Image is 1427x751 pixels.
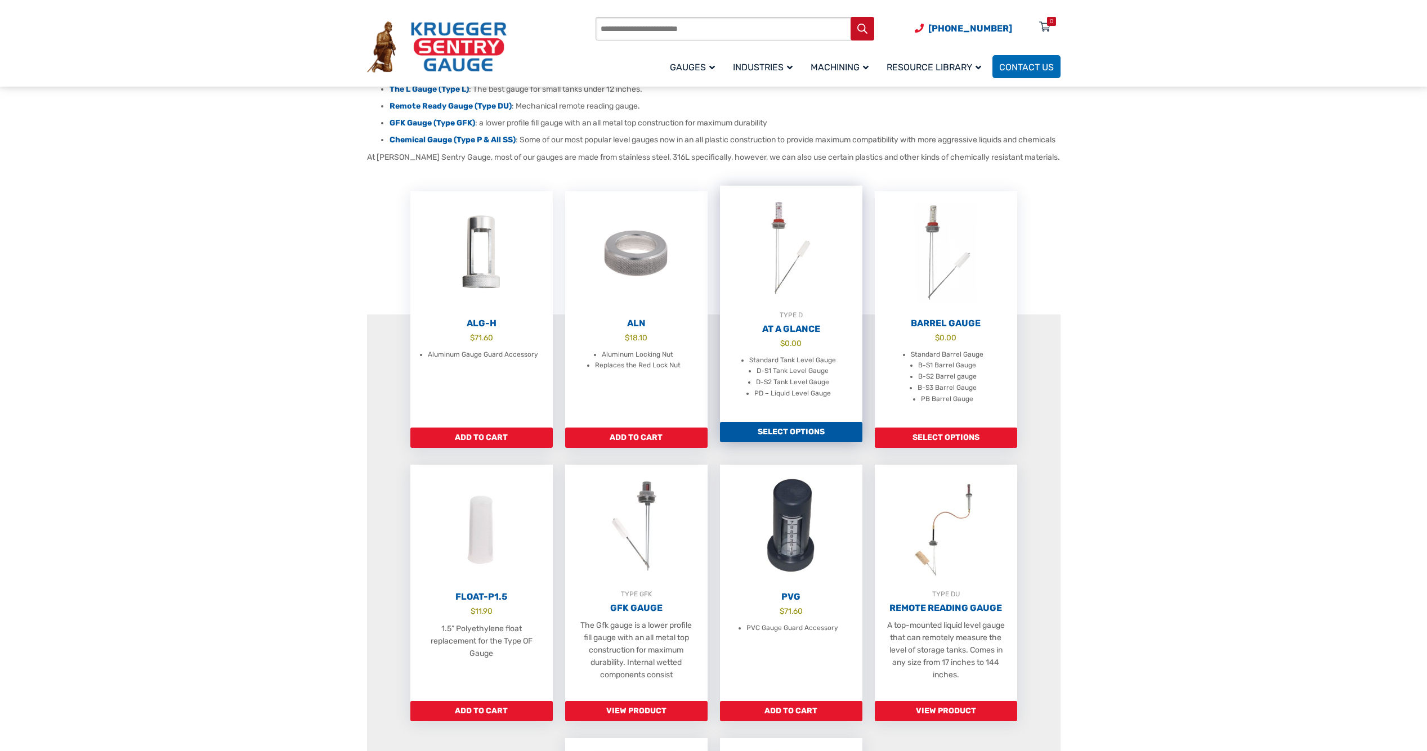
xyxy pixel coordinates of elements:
a: Phone Number (920) 434-8860 [915,21,1012,35]
a: PVG $71.60 PVC Gauge Guard Accessory [720,465,862,701]
li: D-S1 Tank Level Gauge [757,366,829,377]
li: B-S2 Barrel gauge [918,371,977,383]
a: Gauges [663,53,726,80]
bdi: 71.60 [470,333,493,342]
li: B-S3 Barrel Gauge [918,383,977,394]
a: Chemical Gauge (Type P & All SS) [390,135,516,145]
li: Aluminum Locking Nut [602,349,673,361]
bdi: 0.00 [935,333,956,342]
li: : a lower profile fill gauge with an all metal top construction for maximum durability [390,118,1061,129]
h2: PVG [720,591,862,602]
span: $ [780,606,784,615]
li: B-S1 Barrel Gauge [918,360,976,371]
span: $ [935,333,940,342]
li: : Some of our most popular level gauges now in an all plastic construction to provide maximum com... [390,134,1061,146]
div: TYPE D [720,309,862,321]
img: At A Glance [720,186,862,309]
span: Contact Us [999,62,1054,73]
a: Contact Us [992,55,1061,78]
span: $ [471,606,475,615]
img: GFK Gauge [565,465,708,588]
a: Add to cart: “PVG” [720,701,862,721]
a: The L Gauge (Type L) [390,84,469,94]
img: PVG [720,465,862,588]
a: TYPE DAt A Glance $0.00 Standard Tank Level Gauge D-S1 Tank Level Gauge D-S2 Tank Level Gauge PD ... [720,186,862,422]
li: : Mechanical remote reading gauge. [390,101,1061,112]
a: Barrel Gauge $0.00 Standard Barrel Gauge B-S1 Barrel Gauge B-S2 Barrel gauge B-S3 Barrel Gauge PB... [875,191,1017,428]
a: Industries [726,53,804,80]
bdi: 0.00 [780,339,802,348]
bdi: 71.60 [780,606,803,615]
p: The Gfk gauge is a lower profile fill gauge with an all metal top construction for maximum durabi... [576,619,696,681]
a: GFK Gauge (Type GFK) [390,118,475,128]
a: Read more about “GFK Gauge” [565,701,708,721]
a: Add to cart: “Float-P1.5” [410,701,553,721]
h2: ALN [565,318,708,329]
h2: Barrel Gauge [875,318,1017,329]
a: Read more about “Remote Reading Gauge” [875,701,1017,721]
h2: ALG-H [410,318,553,329]
bdi: 11.90 [471,606,493,615]
li: D-S2 Tank Level Gauge [756,377,829,388]
li: PD – Liquid Level Gauge [754,388,831,399]
p: At [PERSON_NAME] Sentry Gauge, most of our gauges are made from stainless steel, 316L specificall... [367,151,1061,163]
span: Gauges [670,62,715,73]
span: $ [625,333,629,342]
span: $ [470,333,475,342]
li: Standard Barrel Gauge [911,349,983,361]
a: ALG-H $71.60 Aluminum Gauge Guard Accessory [410,191,553,428]
li: Replaces the Red Lock Nut [595,360,681,371]
span: $ [780,339,785,348]
img: ALN [565,191,708,315]
a: Machining [804,53,880,80]
a: Add to cart: “ALN” [565,428,708,448]
li: : The best gauge for small tanks under 12 inches. [390,84,1061,95]
li: Aluminum Gauge Guard Accessory [428,349,538,361]
img: Barrel Gauge [875,191,1017,315]
div: 0 [1050,17,1053,26]
div: TYPE DU [875,588,1017,600]
img: Remote Reading Gauge [875,465,1017,588]
li: PB Barrel Gauge [921,394,973,405]
a: Add to cart: “Barrel Gauge” [875,428,1017,448]
a: TYPE GFKGFK Gauge The Gfk gauge is a lower profile fill gauge with an all metal top construction ... [565,465,708,701]
h2: GFK Gauge [565,602,708,614]
a: Add to cart: “At A Glance” [720,422,862,442]
img: Float-P1.5 [410,465,553,588]
a: TYPE DURemote Reading Gauge A top-mounted liquid level gauge that can remotely measure the level ... [875,465,1017,701]
img: ALG-OF [410,191,553,315]
h2: Float-P1.5 [410,591,553,602]
p: 1.5” Polyethylene float replacement for the Type OF Gauge [422,623,542,660]
div: TYPE GFK [565,588,708,600]
a: Float-P1.5 $11.90 1.5” Polyethylene float replacement for the Type OF Gauge [410,465,553,701]
a: Resource Library [880,53,992,80]
span: Resource Library [887,62,981,73]
span: [PHONE_NUMBER] [928,23,1012,34]
li: PVC Gauge Guard Accessory [746,623,838,634]
a: ALN $18.10 Aluminum Locking Nut Replaces the Red Lock Nut [565,191,708,428]
p: A top-mounted liquid level gauge that can remotely measure the level of storage tanks. Comes in a... [886,619,1006,681]
a: Remote Ready Gauge (Type DU) [390,101,512,111]
h2: At A Glance [720,323,862,335]
li: Standard Tank Level Gauge [749,355,836,366]
span: Industries [733,62,793,73]
a: Add to cart: “ALG-H” [410,428,553,448]
bdi: 18.10 [625,333,647,342]
img: Krueger Sentry Gauge [367,21,507,73]
h2: Remote Reading Gauge [875,602,1017,614]
span: Machining [811,62,869,73]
